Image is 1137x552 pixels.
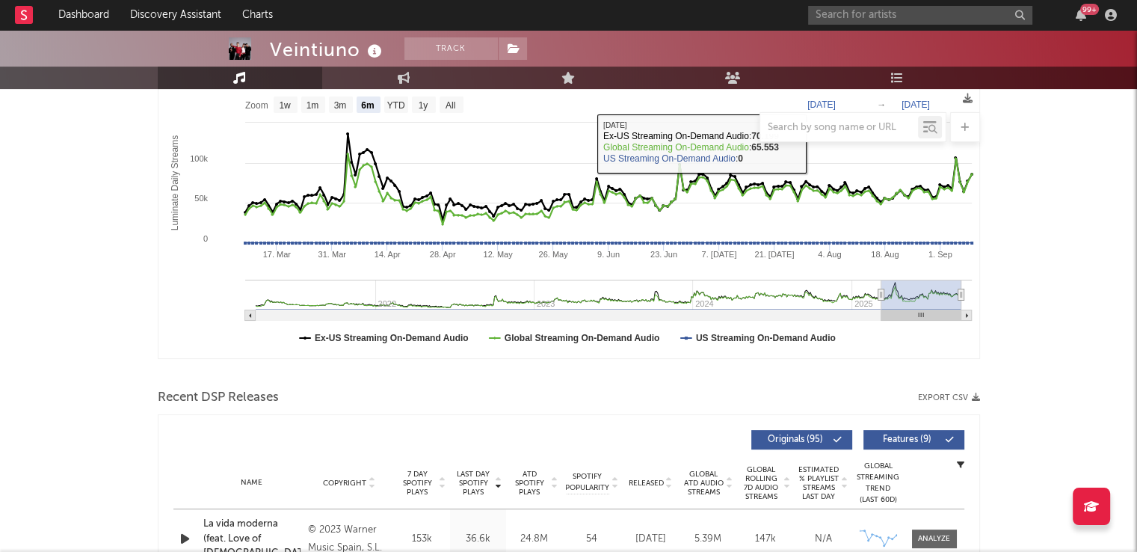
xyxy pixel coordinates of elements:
text: 31. Mar [318,250,346,259]
span: ATD Spotify Plays [510,470,549,497]
text: YTD [386,100,404,111]
text: Zoom [245,100,268,111]
text: 26. May [538,250,568,259]
div: [DATE] [626,532,676,547]
span: Copyright [323,479,366,488]
span: Estimated % Playlist Streams Last Day [798,465,839,501]
button: 99+ [1076,9,1086,21]
text: 21. [DATE] [754,250,794,259]
text: 100k [190,154,208,163]
text: 28. Apr [429,250,455,259]
text: 7. [DATE] [701,250,736,259]
text: 9. Jun [597,250,620,259]
text: [DATE] [902,99,930,110]
svg: Luminate Daily Consumption [158,59,979,358]
div: 36.6k [454,532,502,547]
text: Ex-US Streaming On-Demand Audio [315,333,469,343]
div: Global Streaming Trend (Last 60D) [856,461,901,506]
text: 6m [361,100,374,111]
div: N/A [798,532,848,547]
button: Originals(95) [751,430,852,450]
text: 23. Jun [650,250,677,259]
text: 0 [203,234,207,243]
text: 1y [418,100,428,111]
span: Spotify Popularity [565,471,609,494]
text: [DATE] [807,99,836,110]
text: 4. Aug [818,250,841,259]
button: Export CSV [918,393,980,402]
span: Last Day Spotify Plays [454,470,493,497]
text: 1w [279,100,291,111]
button: Features(9) [863,430,964,450]
span: Global Rolling 7D Audio Streams [741,465,782,501]
span: Global ATD Audio Streams [683,470,724,497]
text: 14. Apr [374,250,400,259]
div: Veintiuno [270,37,386,62]
span: Released [629,479,664,488]
input: Search for artists [808,6,1032,25]
input: Search by song name or URL [760,122,918,134]
div: Name [203,477,301,488]
text: All [445,100,455,111]
text: 50k [194,194,208,203]
text: → [877,99,886,110]
div: 24.8M [510,532,558,547]
div: 153k [398,532,446,547]
span: Originals ( 95 ) [761,435,830,444]
text: Luminate Daily Streams [169,135,179,230]
button: Track [404,37,498,60]
text: 1. Sep [928,250,952,259]
div: 5.39M [683,532,733,547]
div: 99 + [1080,4,1099,15]
span: Features ( 9 ) [873,435,942,444]
text: 17. Mar [262,250,291,259]
span: Recent DSP Releases [158,389,279,407]
div: 54 [566,532,618,547]
text: US Streaming On-Demand Audio [695,333,835,343]
div: 147k [741,532,791,547]
text: 12. May [483,250,513,259]
text: 18. Aug [871,250,899,259]
text: 3m [333,100,346,111]
text: Global Streaming On-Demand Audio [504,333,659,343]
text: 1m [306,100,318,111]
span: 7 Day Spotify Plays [398,470,437,497]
